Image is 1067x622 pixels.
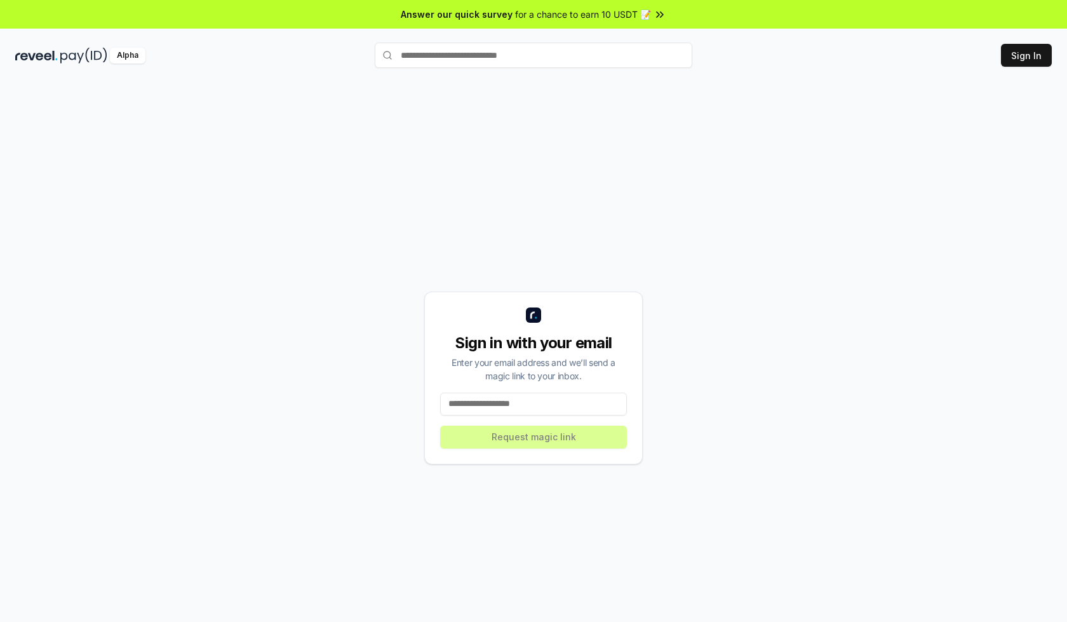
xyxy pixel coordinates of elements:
[440,356,627,382] div: Enter your email address and we’ll send a magic link to your inbox.
[60,48,107,64] img: pay_id
[401,8,513,21] span: Answer our quick survey
[440,333,627,353] div: Sign in with your email
[515,8,651,21] span: for a chance to earn 10 USDT 📝
[526,308,541,323] img: logo_small
[110,48,145,64] div: Alpha
[1001,44,1052,67] button: Sign In
[15,48,58,64] img: reveel_dark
